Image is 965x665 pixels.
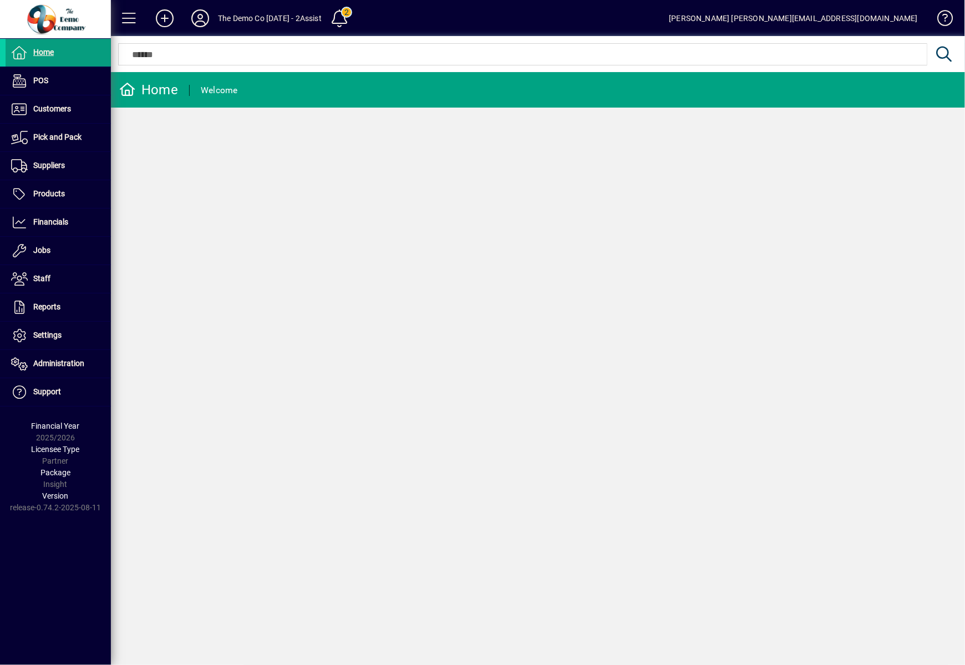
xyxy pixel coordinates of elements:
[33,161,65,170] span: Suppliers
[182,8,218,28] button: Profile
[43,491,69,500] span: Version
[6,237,111,265] a: Jobs
[6,209,111,236] a: Financials
[6,152,111,180] a: Suppliers
[147,8,182,28] button: Add
[669,9,918,27] div: [PERSON_NAME] [PERSON_NAME][EMAIL_ADDRESS][DOMAIN_NAME]
[32,422,80,430] span: Financial Year
[33,387,61,396] span: Support
[33,359,84,368] span: Administration
[6,322,111,349] a: Settings
[6,293,111,321] a: Reports
[119,81,178,99] div: Home
[33,104,71,113] span: Customers
[218,9,322,27] div: The Demo Co [DATE] - 2Assist
[6,350,111,378] a: Administration
[33,48,54,57] span: Home
[33,331,62,339] span: Settings
[33,246,50,255] span: Jobs
[33,76,48,85] span: POS
[6,124,111,151] a: Pick and Pack
[33,189,65,198] span: Products
[6,180,111,208] a: Products
[6,265,111,293] a: Staff
[929,2,951,38] a: Knowledge Base
[201,82,238,99] div: Welcome
[6,67,111,95] a: POS
[32,445,80,454] span: Licensee Type
[6,378,111,406] a: Support
[33,302,60,311] span: Reports
[6,95,111,123] a: Customers
[33,274,50,283] span: Staff
[40,468,70,477] span: Package
[33,217,68,226] span: Financials
[33,133,82,141] span: Pick and Pack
